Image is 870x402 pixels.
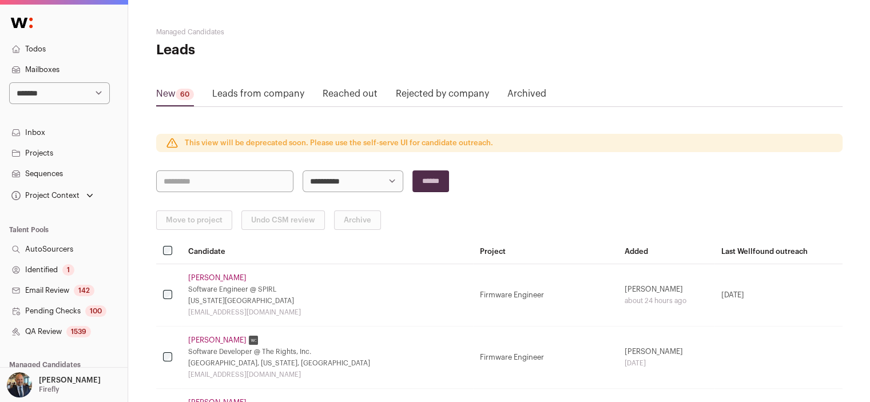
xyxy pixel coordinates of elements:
[618,264,714,327] td: [PERSON_NAME]
[39,385,59,394] p: Firefly
[323,87,378,105] a: Reached out
[714,264,843,327] td: [DATE]
[473,327,618,389] td: Firmware Engineer
[7,372,32,397] img: 18202275-medium_jpg
[5,11,39,34] img: Wellfound
[507,87,546,105] a: Archived
[212,87,304,105] a: Leads from company
[188,336,247,345] a: [PERSON_NAME]
[473,264,618,327] td: Firmware Engineer
[9,191,80,200] div: Project Context
[74,285,94,296] div: 142
[9,188,96,204] button: Open dropdown
[618,239,714,264] th: Added
[714,239,843,264] th: Last Wellfound outreach
[181,239,473,264] th: Candidate
[188,347,466,356] div: Software Developer @ The Rights, Inc.
[625,359,708,368] div: [DATE]
[156,41,385,59] h1: Leads
[185,138,493,148] p: This view will be deprecated soon. Please use the self-serve UI for candidate outreach.
[39,376,101,385] p: [PERSON_NAME]
[473,239,618,264] th: Project
[66,326,91,337] div: 1539
[62,264,74,276] div: 1
[618,327,714,389] td: [PERSON_NAME]
[156,27,385,37] h2: Managed Candidates
[188,359,466,368] div: [GEOGRAPHIC_DATA], [US_STATE], [GEOGRAPHIC_DATA]
[85,305,106,317] div: 100
[396,87,489,105] a: Rejected by company
[188,370,466,379] div: [EMAIL_ADDRESS][DOMAIN_NAME]
[176,89,194,100] div: 60
[625,296,708,305] div: about 24 hours ago
[188,273,247,282] a: [PERSON_NAME]
[5,372,103,397] button: Open dropdown
[188,296,466,305] div: [US_STATE][GEOGRAPHIC_DATA]
[188,308,466,317] div: [EMAIL_ADDRESS][DOMAIN_NAME]
[188,285,466,294] div: Software Engineer @ SPIRL
[156,87,194,105] a: New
